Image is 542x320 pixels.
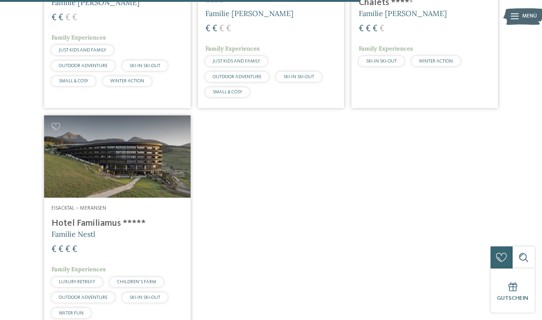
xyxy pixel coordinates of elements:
span: OUTDOOR ADVENTURE [59,295,107,300]
span: SMALL & COSY [59,79,88,83]
span: € [58,245,63,254]
span: SKI-IN SKI-OUT [283,74,314,79]
span: Familie [PERSON_NAME] [205,9,294,18]
span: WINTER ACTION [419,59,453,63]
span: € [226,24,231,34]
span: OUTDOOR ADVENTURE [213,74,261,79]
span: € [65,245,70,254]
span: € [72,13,77,23]
span: € [366,24,371,34]
span: € [212,24,217,34]
span: € [379,24,384,34]
span: CHILDREN’S FARM [117,280,156,284]
a: Gutschein [491,269,535,313]
img: Familienhotels gesucht? Hier findet ihr die besten! [44,115,191,198]
span: SKI-IN SKI-OUT [366,59,397,63]
span: € [373,24,378,34]
span: Family Experiences [359,45,413,52]
span: OUTDOOR ADVENTURE [59,63,107,68]
span: € [51,245,56,254]
span: € [65,13,70,23]
span: Family Experiences [51,265,106,273]
span: Familie Nestl [51,229,95,239]
span: Familie [PERSON_NAME] [359,9,447,18]
span: Family Experiences [205,45,260,52]
span: € [51,13,56,23]
span: SMALL & COSY [213,90,242,94]
span: € [72,245,77,254]
span: Family Experiences [51,34,106,41]
span: SKI-IN SKI-OUT [130,63,160,68]
span: Gutschein [497,295,528,301]
span: € [205,24,210,34]
span: SKI-IN SKI-OUT [130,295,160,300]
span: € [359,24,364,34]
span: € [219,24,224,34]
span: WATER FUN [59,311,84,315]
span: WINTER ACTION [110,79,144,83]
span: JUST KIDS AND FAMILY [213,59,260,63]
span: Eisacktal – Meransen [51,206,106,211]
span: LUXURY RETREAT [59,280,95,284]
span: JUST KIDS AND FAMILY [59,48,106,52]
span: € [58,13,63,23]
